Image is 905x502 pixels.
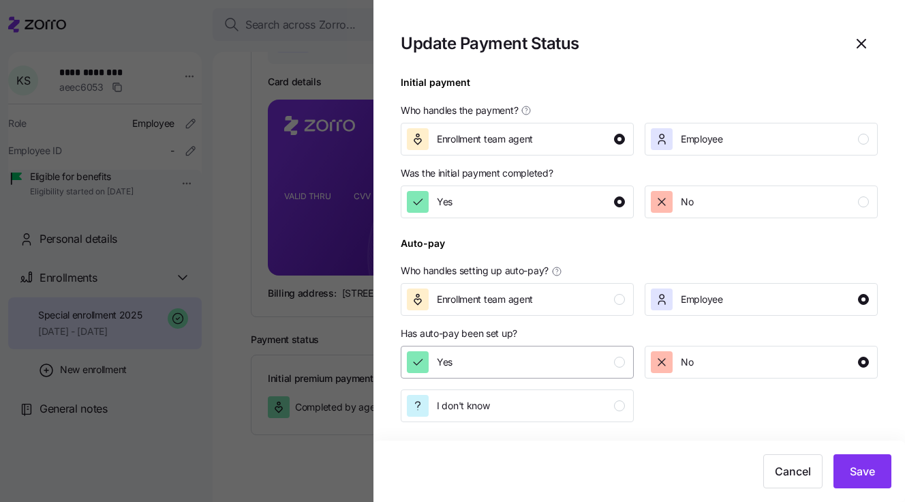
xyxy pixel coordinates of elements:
span: Has auto-pay been set up? [401,327,517,340]
button: Save [833,454,891,488]
span: Cancel [775,463,811,479]
span: Yes [437,355,452,369]
span: Enrollment team agent [437,293,533,306]
span: Who handles setting up auto-pay? [401,264,549,278]
span: Save [850,463,875,479]
div: Initial payment [401,75,470,101]
span: No [681,355,693,369]
span: Was the initial payment completed? [401,166,553,180]
span: Employee [681,293,723,306]
span: No [681,195,693,209]
div: Auto-pay [401,236,445,262]
span: Yes [437,195,452,209]
span: I don't know [437,399,490,413]
span: Employee [681,132,723,146]
span: Enrollment team agent [437,132,533,146]
button: Cancel [763,454,823,488]
span: Who handles the payment? [401,104,518,117]
h1: Update Payment Status [401,33,834,54]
